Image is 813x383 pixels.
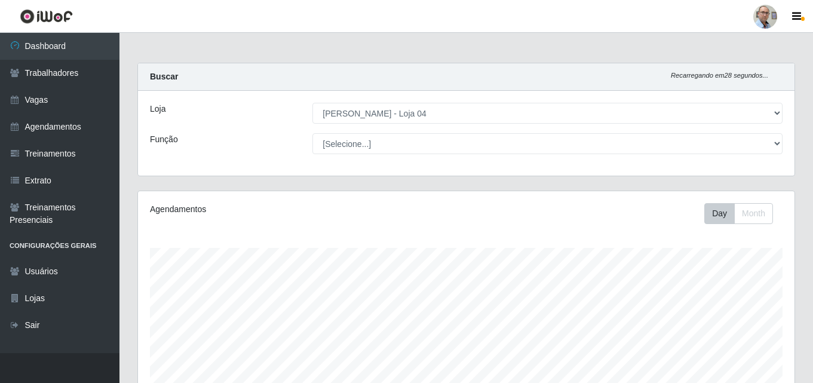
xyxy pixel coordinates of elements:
[150,72,178,81] strong: Buscar
[734,203,773,224] button: Month
[704,203,735,224] button: Day
[150,203,403,216] div: Agendamentos
[704,203,773,224] div: First group
[704,203,783,224] div: Toolbar with button groups
[150,103,165,115] label: Loja
[150,133,178,146] label: Função
[671,72,768,79] i: Recarregando em 28 segundos...
[20,9,73,24] img: CoreUI Logo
